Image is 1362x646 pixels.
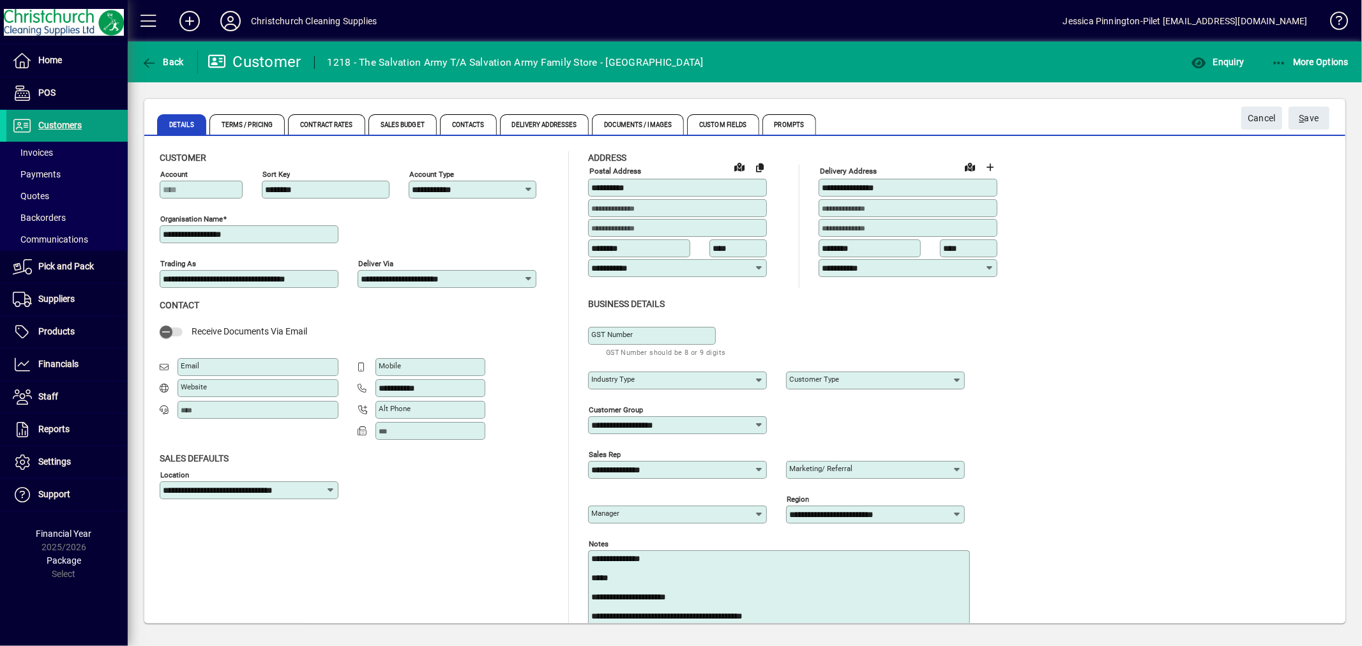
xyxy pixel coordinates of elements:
span: Quotes [13,191,49,201]
span: Back [141,57,184,67]
a: Suppliers [6,283,128,315]
mat-label: Customer group [589,405,643,414]
a: Settings [6,446,128,478]
button: Choose address [980,157,1001,177]
span: Contract Rates [288,114,365,135]
span: Delivery Addresses [500,114,589,135]
mat-label: Marketing/ Referral [789,464,852,473]
a: Payments [6,163,128,185]
a: Support [6,479,128,511]
mat-label: Trading as [160,259,196,268]
span: Products [38,326,75,336]
app-page-header-button: Back [128,50,198,73]
span: More Options [1271,57,1349,67]
span: Terms / Pricing [209,114,285,135]
button: Add [169,10,210,33]
a: Knowledge Base [1320,3,1346,44]
mat-label: Notes [589,539,609,548]
a: Quotes [6,185,128,207]
span: Sales Budget [368,114,437,135]
mat-label: Organisation name [160,214,223,223]
span: Staff [38,391,58,402]
mat-hint: GST Number should be 8 or 9 digits [606,345,726,359]
span: Documents / Images [592,114,684,135]
a: View on map [960,156,980,177]
span: Support [38,489,70,499]
mat-label: Region [787,494,809,503]
span: Settings [38,456,71,467]
span: Package [47,555,81,566]
span: Custom Fields [687,114,759,135]
span: Invoices [13,147,53,158]
a: Backorders [6,207,128,229]
a: Reports [6,414,128,446]
a: POS [6,77,128,109]
a: Staff [6,381,128,413]
mat-label: Customer type [789,375,839,384]
span: Suppliers [38,294,75,304]
span: Contacts [440,114,497,135]
div: Customer [208,52,301,72]
span: Pick and Pack [38,261,94,271]
span: ave [1299,108,1319,129]
a: Invoices [6,142,128,163]
mat-label: Manager [591,509,619,518]
a: Home [6,45,128,77]
mat-label: Sales rep [589,449,621,458]
mat-label: Location [160,470,189,479]
span: Receive Documents Via Email [192,326,307,336]
a: View on map [729,156,750,177]
span: Financials [38,359,79,369]
mat-label: Mobile [379,361,401,370]
span: Cancel [1248,108,1276,129]
button: More Options [1268,50,1352,73]
a: Financials [6,349,128,380]
span: Customers [38,120,82,130]
span: Prompts [762,114,817,135]
mat-label: Account Type [409,170,454,179]
span: Sales defaults [160,453,229,463]
span: Customer [160,153,206,163]
mat-label: Account [160,170,188,179]
button: Save [1289,107,1329,130]
span: POS [38,87,56,98]
span: Business details [588,299,665,309]
mat-label: Website [181,382,207,391]
span: Address [588,153,626,163]
mat-label: GST Number [591,330,633,339]
span: Communications [13,234,88,244]
a: Products [6,316,128,348]
span: Enquiry [1191,57,1244,67]
span: Home [38,55,62,65]
button: Back [138,50,187,73]
div: Christchurch Cleaning Supplies [251,11,377,31]
mat-label: Alt Phone [379,404,411,413]
mat-label: Sort key [262,170,290,179]
span: Reports [38,424,70,434]
span: Financial Year [36,529,92,539]
mat-label: Email [181,361,199,370]
span: Payments [13,169,61,179]
span: Details [157,114,206,135]
mat-label: Deliver via [358,259,393,268]
button: Profile [210,10,251,33]
button: Enquiry [1188,50,1247,73]
div: 1218 - The Salvation Army T/A Salvation Army Family Store - [GEOGRAPHIC_DATA] [328,52,704,73]
a: Communications [6,229,128,250]
button: Cancel [1241,107,1282,130]
span: Backorders [13,213,66,223]
button: Copy to Delivery address [750,157,770,177]
a: Pick and Pack [6,251,128,283]
span: Contact [160,300,199,310]
div: Jessica Pinnington-Pilet [EMAIL_ADDRESS][DOMAIN_NAME] [1063,11,1308,31]
span: S [1299,113,1305,123]
mat-label: Industry type [591,375,635,384]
